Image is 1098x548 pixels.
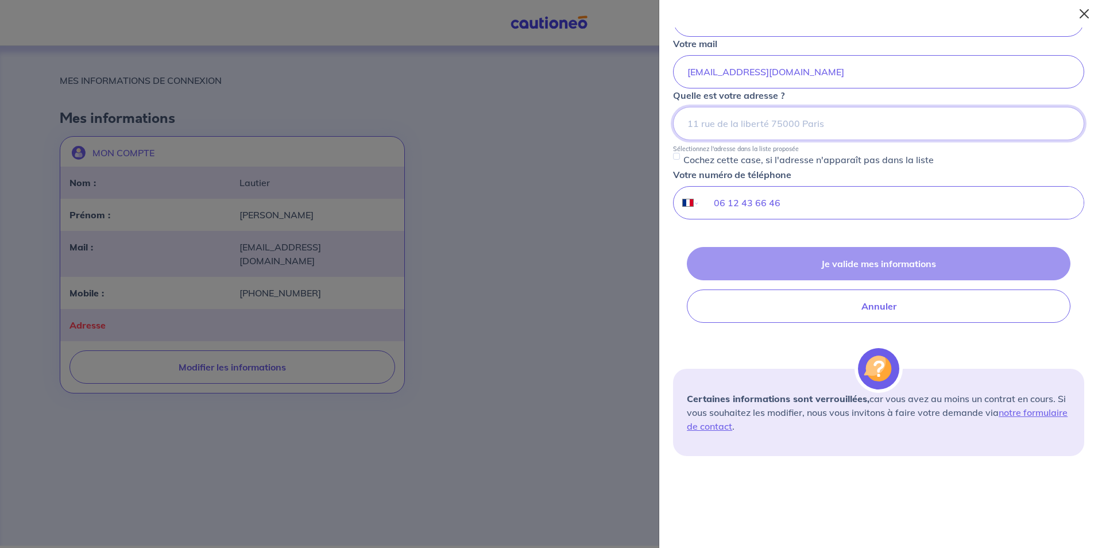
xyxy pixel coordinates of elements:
[687,393,869,404] strong: Certaines informations sont verrouillées,
[683,153,934,167] p: Cochez cette case, si l'adresse n'apparaît pas dans la liste
[673,88,784,102] p: Quelle est votre adresse ?
[673,107,1084,140] input: 11 rue de la liberté 75000 Paris
[1075,5,1093,23] button: Close
[858,348,899,389] img: illu_alert_question.svg
[687,407,1068,432] a: notre formulaire de contact
[700,187,1084,219] input: 06 34 34 34 34
[687,290,1070,323] button: Annuler
[687,392,1070,433] p: car vous avez au moins un contrat en cours. Si vous souhaitez les modifier, nous vous invitons à ...
[673,168,791,182] p: Votre numéro de téléphone
[673,37,717,51] p: Votre mail
[673,145,799,153] p: Sélectionnez l'adresse dans la liste proposée
[673,55,1084,88] input: mail@mail.com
